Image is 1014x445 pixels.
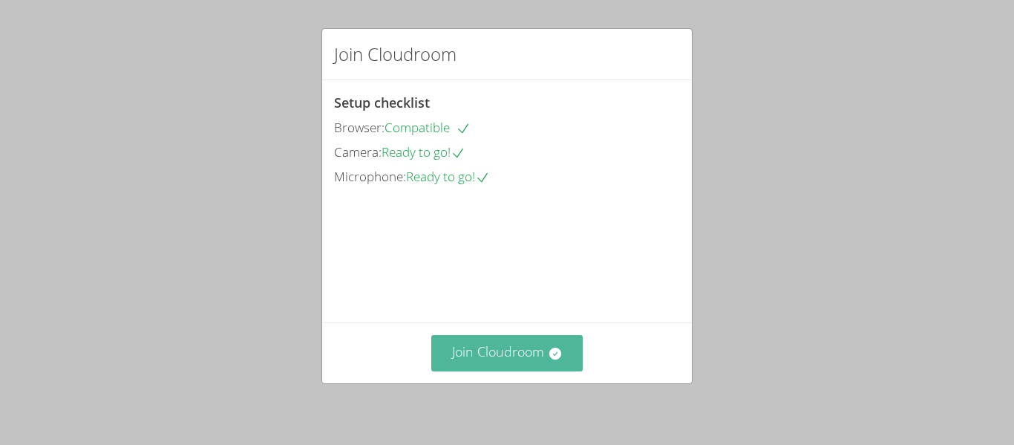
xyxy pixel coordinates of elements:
span: Camera: [334,143,382,160]
span: Ready to go! [406,168,490,185]
span: Compatible [385,119,471,136]
span: Setup checklist [334,94,430,111]
span: Microphone: [334,168,406,185]
span: Browser: [334,119,385,136]
span: Ready to go! [382,143,465,160]
button: Join Cloudroom [431,335,583,371]
h2: Join Cloudroom [334,41,457,68]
